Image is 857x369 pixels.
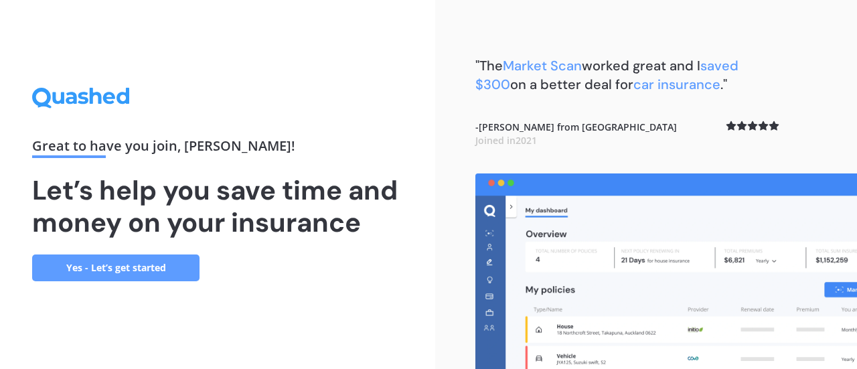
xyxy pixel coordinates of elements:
img: dashboard.webp [475,173,857,369]
b: "The worked great and I on a better deal for ." [475,57,738,93]
div: Great to have you join , [PERSON_NAME] ! [32,139,403,158]
b: - [PERSON_NAME] from [GEOGRAPHIC_DATA] [475,121,677,147]
span: Joined in 2021 [475,134,537,147]
span: Market Scan [503,57,582,74]
a: Yes - Let’s get started [32,254,200,281]
h1: Let’s help you save time and money on your insurance [32,174,403,238]
span: car insurance [633,76,720,93]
